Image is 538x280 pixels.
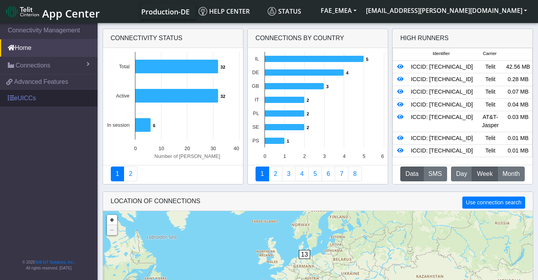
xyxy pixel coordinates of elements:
div: 0.01 MB [504,147,532,155]
button: SMS [423,167,447,181]
a: Your current platform instance [141,4,189,19]
text: PS [252,138,259,144]
div: Telit [476,147,504,155]
text: 0 [263,153,266,159]
text: 4 [346,71,349,75]
a: App Center [6,3,99,20]
text: 1 [283,153,286,159]
a: 14 Days Trend [321,167,335,181]
span: Week [477,169,493,179]
a: Help center [195,4,265,19]
text: 6 [381,153,384,159]
a: Connections By Carrier [295,167,309,181]
div: 0.03 MB [504,113,532,130]
span: Production-DE [141,7,190,16]
text: 30 [210,145,216,151]
div: Connections By Country [248,29,388,48]
div: Telit [476,134,504,143]
text: SE [252,124,259,130]
span: Connections [16,61,50,70]
text: IT [254,97,259,103]
a: Connections By Country [256,167,269,181]
text: Total [119,64,129,69]
div: Telit [476,101,504,109]
text: 3 [323,153,326,159]
text: 32 [220,94,225,99]
a: Zoom in [107,215,117,225]
text: 20 [184,145,190,151]
span: Help center [199,7,250,16]
div: 0.28 MB [504,75,532,84]
text: 2 [307,112,309,116]
div: Connectivity status [103,29,243,48]
text: 1 [287,139,289,144]
button: Data [400,167,424,181]
a: Usage by Carrier [308,167,322,181]
div: ICCID: [TECHNICAL_ID] [407,63,477,71]
button: [EMAIL_ADDRESS][PERSON_NAME][DOMAIN_NAME] [361,4,532,18]
text: 2 [307,98,309,103]
text: 3 [326,84,328,89]
text: 10 [158,145,164,151]
div: ICCID: [TECHNICAL_ID] [407,134,477,143]
div: LOCATION OF CONNECTIONS [103,192,533,211]
div: ICCID: [TECHNICAL_ID] [407,113,477,130]
div: ICCID: [TECHNICAL_ID] [407,147,477,155]
nav: Summary paging [111,167,235,181]
span: Status [268,7,301,16]
a: Zero Session [335,167,348,181]
button: Use connection search [462,197,525,209]
img: logo-telit-cinterion-gw-new.png [6,5,39,18]
text: Active [116,93,130,99]
text: In session [107,122,130,128]
img: status.svg [268,7,276,16]
img: knowledge.svg [199,7,207,16]
div: Telit [476,88,504,96]
div: ICCID: [TECHNICAL_ID] [407,88,477,96]
text: 5 [366,57,368,62]
text: 4 [343,153,346,159]
span: Carrier [483,50,497,57]
text: 6 [153,123,155,128]
span: Identifier [433,50,450,57]
div: AT&T-Jasper [476,113,504,130]
text: IL [255,56,259,62]
button: Month [497,167,525,181]
text: Number of [PERSON_NAME] [154,153,220,159]
span: Month [502,169,520,179]
text: 0 [134,145,137,151]
a: Telit IoT Solutions, Inc. [35,260,74,264]
div: High Runners [400,34,449,43]
span: 13 [299,250,311,259]
span: Day [456,169,467,179]
div: Telit [476,63,504,71]
div: 0.04 MB [504,101,532,109]
a: Usage per Country [282,167,296,181]
div: Telit [476,75,504,84]
a: Carrier [269,167,282,181]
button: FAE_EMEA [316,4,361,18]
button: Week [472,167,498,181]
div: 0.01 MB [504,134,532,143]
div: 42.56 MB [504,63,532,71]
nav: Summary paging [256,167,380,181]
div: ICCID: [TECHNICAL_ID] [407,75,477,84]
span: Advanced Features [14,77,68,87]
text: GB [252,83,259,89]
a: Not Connected for 30 days [348,167,362,181]
div: 0.07 MB [504,88,532,96]
a: Connectivity status [111,167,124,181]
text: DE [252,69,259,75]
a: Deployment status [124,167,137,181]
a: Status [265,4,316,19]
text: 2 [303,153,306,159]
text: 40 [233,145,239,151]
text: PL [253,110,259,116]
div: ICCID: [TECHNICAL_ID] [407,101,477,109]
span: App Center [42,6,100,21]
a: Zoom out [107,225,117,235]
text: 32 [220,65,225,69]
text: 5 [362,153,365,159]
button: Day [451,167,472,181]
text: 2 [307,125,309,130]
